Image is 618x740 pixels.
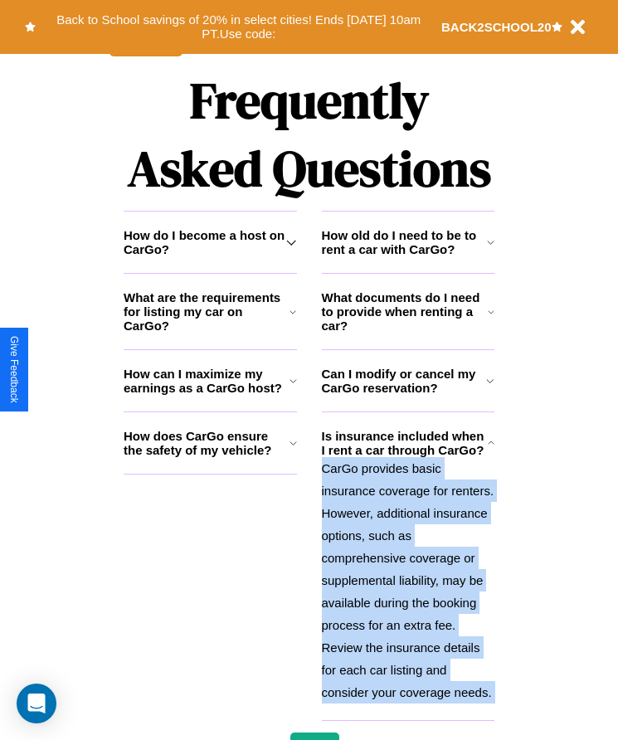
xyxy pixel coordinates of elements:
div: Open Intercom Messenger [17,684,56,723]
h3: What are the requirements for listing my car on CarGo? [124,290,290,333]
h3: How can I maximize my earnings as a CarGo host? [124,367,290,395]
b: BACK2SCHOOL20 [441,20,552,34]
h3: How do I become a host on CarGo? [124,228,286,256]
h3: Can I modify or cancel my CarGo reservation? [322,367,487,395]
p: CarGo provides basic insurance coverage for renters. However, additional insurance options, such ... [322,457,495,703]
h3: How old do I need to be to rent a car with CarGo? [322,228,487,256]
h3: How does CarGo ensure the safety of my vehicle? [124,429,290,457]
h3: What documents do I need to provide when renting a car? [322,290,489,333]
h3: Is insurance included when I rent a car through CarGo? [322,429,488,457]
button: Back to School savings of 20% in select cities! Ends [DATE] 10am PT.Use code: [36,8,441,46]
h1: Frequently Asked Questions [124,58,494,211]
div: Give Feedback [8,336,20,403]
